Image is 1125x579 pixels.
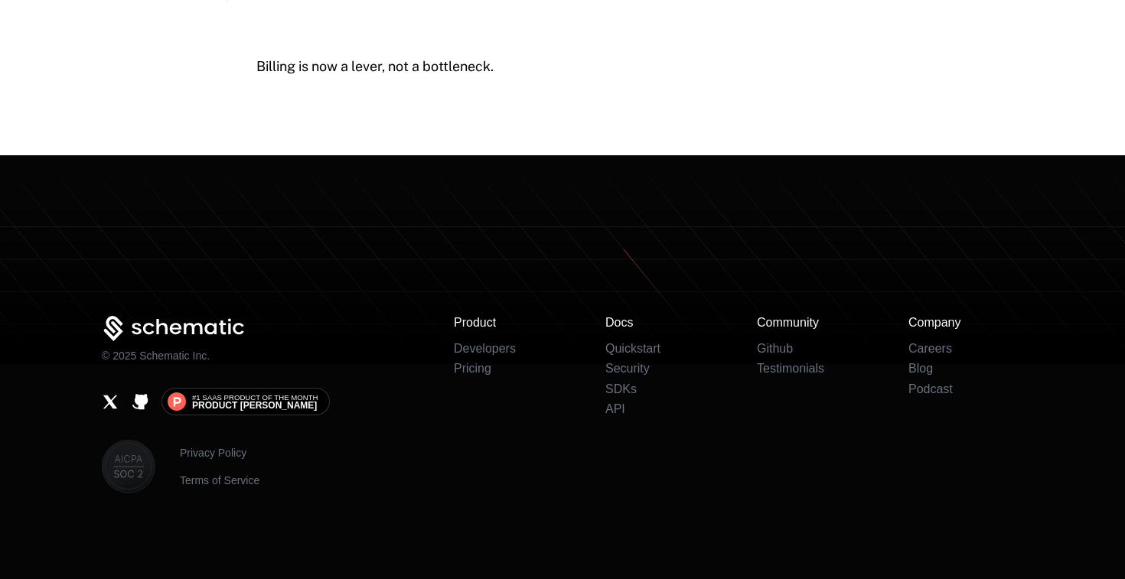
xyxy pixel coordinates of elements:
[605,402,625,415] a: API
[605,316,720,330] h3: Docs
[908,382,953,395] a: Podcast
[192,401,317,410] span: Product [PERSON_NAME]
[180,445,259,460] a: Privacy Policy
[908,316,1023,330] h3: Company
[102,348,210,363] p: © 2025 Schematic Inc.
[161,388,330,415] a: #1 SaaS Product of the MonthProduct [PERSON_NAME]
[454,316,569,330] h3: Product
[757,342,793,355] a: Github
[757,316,872,330] h3: Community
[102,440,155,493] img: SOC II & Aicapa
[605,342,660,355] a: Quickstart
[757,362,824,375] a: Testimonials
[132,393,149,411] a: Github
[908,342,952,355] a: Careers
[102,393,119,411] a: X
[605,362,650,375] a: Security
[180,473,259,488] a: Terms of Service
[192,394,318,402] span: #1 SaaS Product of the Month
[256,51,869,82] p: Billing is now a lever, not a bottleneck.
[605,382,637,395] a: SDKs
[908,362,933,375] a: Blog
[454,362,491,375] a: Pricing
[454,342,516,355] a: Developers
